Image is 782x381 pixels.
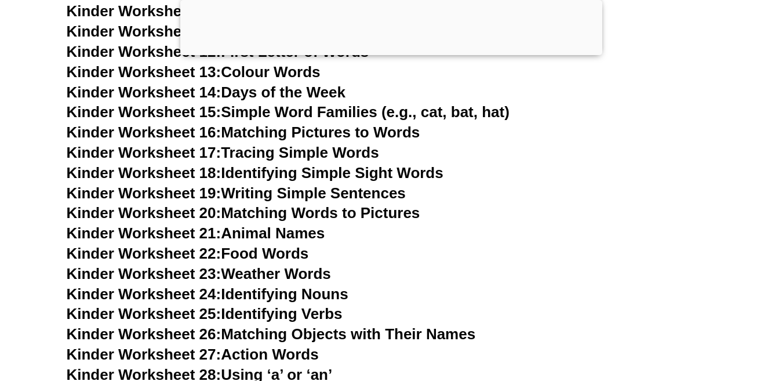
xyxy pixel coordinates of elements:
a: Kinder Worksheet 23:Weather Words [67,265,331,282]
a: Kinder Worksheet 19:Writing Simple Sentences [67,184,406,202]
span: Kinder Worksheet 17: [67,144,221,161]
iframe: Chat Widget [589,250,782,381]
span: Kinder Worksheet 12: [67,43,221,60]
a: Kinder Worksheet 11:Letter Tracing [67,23,321,40]
a: Kinder Worksheet 13:Colour Words [67,63,321,81]
span: Kinder Worksheet 11: [67,23,221,40]
span: Kinder Worksheet 10: [67,2,221,20]
span: Kinder Worksheet 18: [67,164,221,182]
a: Kinder Worksheet 16:Matching Pictures to Words [67,124,420,141]
span: Kinder Worksheet 16: [67,124,221,141]
span: Kinder Worksheet 23: [67,265,221,282]
span: Kinder Worksheet 27: [67,346,221,363]
span: Kinder Worksheet 24: [67,285,221,303]
span: Kinder Worksheet 22: [67,245,221,262]
span: Kinder Worksheet 20: [67,204,221,222]
a: Kinder Worksheet 12:First Letter of Words [67,43,369,60]
span: Kinder Worksheet 13: [67,63,221,81]
a: Kinder Worksheet 22:Food Words [67,245,309,262]
a: Kinder Worksheet 24:Identifying Nouns [67,285,348,303]
a: Kinder Worksheet 14:Days of the Week [67,84,345,101]
span: Kinder Worksheet 14: [67,84,221,101]
span: Kinder Worksheet 25: [67,305,221,322]
span: Kinder Worksheet 26: [67,325,221,343]
span: Kinder Worksheet 19: [67,184,221,202]
a: Kinder Worksheet 10:Short and Long Vowel Sounds [67,2,439,20]
a: Kinder Worksheet 18:Identifying Simple Sight Words [67,164,443,182]
a: Kinder Worksheet 20:Matching Words to Pictures [67,204,420,222]
span: Kinder Worksheet 21: [67,224,221,242]
a: Kinder Worksheet 21:Animal Names [67,224,325,242]
a: Kinder Worksheet 15:Simple Word Families (e.g., cat, bat, hat) [67,103,510,121]
span: Kinder Worksheet 15: [67,103,221,121]
a: Kinder Worksheet 17:Tracing Simple Words [67,144,379,161]
a: Kinder Worksheet 26:Matching Objects with Their Names [67,325,476,343]
a: Kinder Worksheet 25:Identifying Verbs [67,305,343,322]
a: Kinder Worksheet 27:Action Words [67,346,319,363]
